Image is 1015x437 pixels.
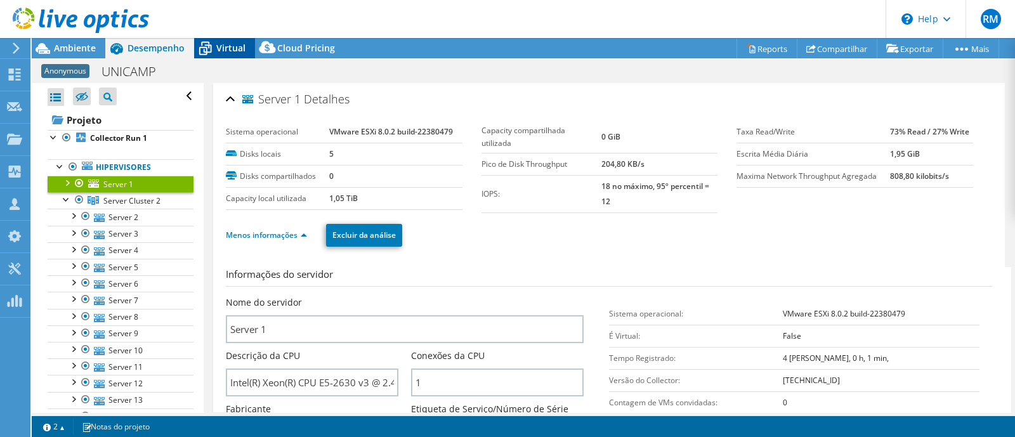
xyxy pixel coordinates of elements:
[783,330,801,341] b: False
[737,148,890,160] label: Escrita Média Diária
[226,192,329,205] label: Capacity local utilizada
[226,349,300,362] label: Descrição da CPU
[48,275,193,292] a: Server 6
[242,93,301,106] span: Server 1
[901,13,913,25] svg: \n
[226,170,329,183] label: Disks compartilhados
[48,176,193,192] a: Server 1
[601,159,645,169] b: 204,80 KB/s
[609,347,783,369] td: Tempo Registrado:
[890,148,920,159] b: 1,95 GiB
[103,195,160,206] span: Server Cluster 2
[48,375,193,391] a: Server 12
[890,126,969,137] b: 73% Read / 27% Write
[48,292,193,308] a: Server 7
[737,170,890,183] label: Maxima Network Throughput Agregada
[609,303,783,325] td: Sistema operacional:
[329,126,453,137] b: VMware ESXi 8.0.2 build-22380479
[48,209,193,225] a: Server 2
[329,171,334,181] b: 0
[981,9,1001,29] span: RM
[601,131,620,142] b: 0 GiB
[481,188,601,200] label: IOPS:
[48,309,193,325] a: Server 8
[783,397,787,408] b: 0
[226,230,307,240] a: Menos informações
[90,133,147,143] b: Collector Run 1
[783,375,840,386] b: [TECHNICAL_ID]
[96,65,176,79] h1: UNICAMP
[34,419,74,434] a: 2
[481,124,601,150] label: Capacity compartilhada utilizada
[609,391,783,414] td: Contagem de VMs convidadas:
[890,171,949,181] b: 808,80 kilobits/s
[329,148,334,159] b: 5
[277,42,335,54] span: Cloud Pricing
[411,403,568,415] label: Etiqueta de Serviço/Número de Série
[226,148,329,160] label: Disks locais
[609,369,783,391] td: Versão do Collector:
[783,308,905,319] b: VMware ESXi 8.0.2 build-22380479
[48,110,193,130] a: Projeto
[226,296,302,309] label: Nome do servidor
[226,267,992,287] h3: Informações do servidor
[737,39,797,58] a: Reports
[73,419,159,434] a: Notas do projeto
[41,64,89,78] span: Anonymous
[329,193,358,204] b: 1,05 TiB
[48,159,193,176] a: Hipervisores
[48,226,193,242] a: Server 3
[783,353,889,363] b: 4 [PERSON_NAME], 0 h, 1 min,
[943,39,999,58] a: Mais
[797,39,877,58] a: Compartilhar
[54,42,96,54] span: Ambiente
[103,179,133,190] span: Server 1
[48,259,193,275] a: Server 5
[481,158,601,171] label: Pico de Disk Throughput
[609,325,783,347] td: É Virtual:
[48,130,193,147] a: Collector Run 1
[48,408,193,425] a: Server 14
[48,325,193,342] a: Server 9
[48,358,193,375] a: Server 11
[48,192,193,209] a: Server Cluster 2
[601,181,709,207] b: 18 no máximo, 95º percentil = 12
[304,91,350,107] span: Detalhes
[216,42,246,54] span: Virtual
[226,403,271,415] label: Fabricante
[877,39,943,58] a: Exportar
[737,126,890,138] label: Taxa Read/Write
[128,42,185,54] span: Desempenho
[48,392,193,408] a: Server 13
[48,342,193,358] a: Server 10
[226,126,329,138] label: Sistema operacional
[48,242,193,259] a: Server 4
[411,349,485,362] label: Conexões da CPU
[326,224,402,247] a: Excluir da análise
